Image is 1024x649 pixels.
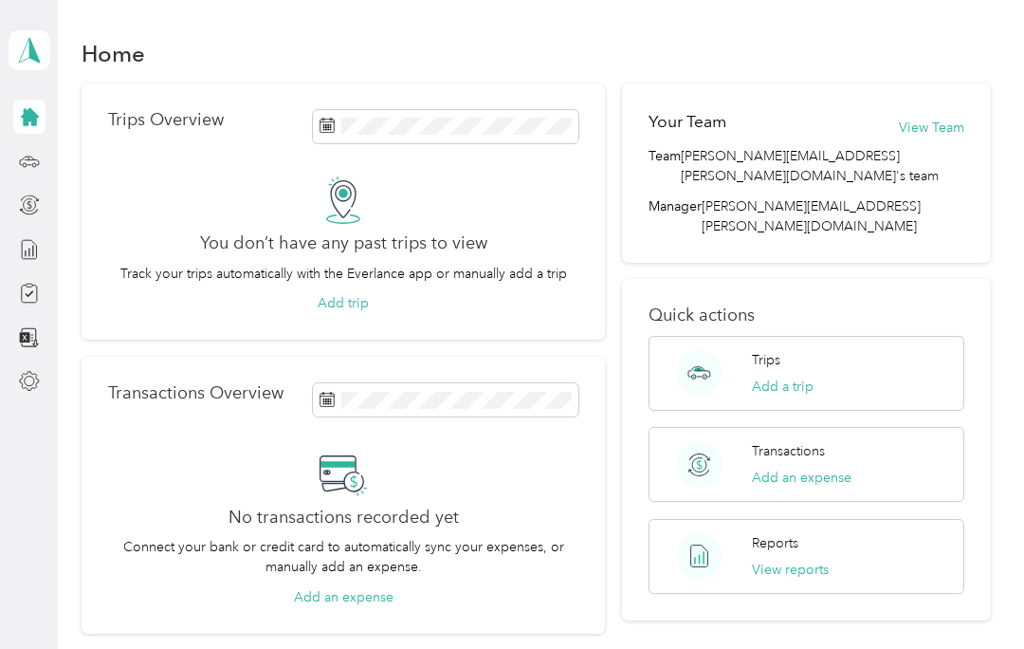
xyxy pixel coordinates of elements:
span: [PERSON_NAME][EMAIL_ADDRESS][PERSON_NAME][DOMAIN_NAME]'s team [681,146,965,186]
h2: Your Team [649,110,726,134]
p: Transactions Overview [108,383,283,403]
p: Trips [752,350,780,370]
button: View Team [899,118,964,138]
p: Reports [752,533,798,553]
button: Add an expense [294,587,393,607]
h2: No transactions recorded yet [229,508,459,528]
span: [PERSON_NAME][EMAIL_ADDRESS][PERSON_NAME][DOMAIN_NAME] [702,198,921,234]
iframe: Everlance-gr Chat Button Frame [918,543,1024,649]
button: Add a trip [752,377,814,397]
p: Connect your bank or credit card to automatically sync your expenses, or manually add an expense. [108,537,579,577]
p: Trips Overview [108,110,224,130]
span: Team [649,146,681,186]
h1: Home [82,44,145,64]
button: Add trip [318,293,369,313]
p: Transactions [752,441,825,461]
h2: You don’t have any past trips to view [200,233,487,253]
button: View reports [752,560,829,580]
p: Quick actions [649,306,965,325]
button: Add an expense [752,468,851,488]
span: Manager [649,196,702,236]
p: Track your trips automatically with the Everlance app or manually add a trip [120,264,567,284]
